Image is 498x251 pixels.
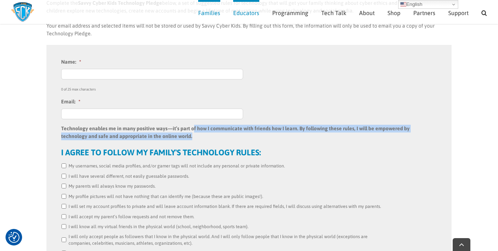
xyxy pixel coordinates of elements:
[61,148,261,157] strong: I AGREE TO FOLLOW MY FAMILY'S TECHNOLOGY RULES:
[46,22,452,38] p: Your email address and selected items will not be stored or used by Savvy Cyber Kids. By filling ...
[69,163,285,169] label: My usernames, social media profiles, and/or gamer tags will not include any personal or private i...
[8,232,20,243] button: Consent Preferences
[413,10,435,16] span: Partners
[198,10,220,16] span: Families
[11,2,34,22] img: Savvy Cyber Kids Logo
[69,203,381,210] label: I will set my account profiles to private and will leave account information blank. If there are ...
[61,81,401,92] div: 0 of 25 max characters
[61,59,81,65] label: Name:
[387,10,400,16] span: Shop
[69,193,263,200] label: My profile pictures will not have nothing that can identify me (because these are public images!).
[61,125,410,139] strong: Technology enables me in many positive ways—it’s part of how I communicate with friends how I lea...
[8,232,20,243] img: Revisit consent button
[69,223,248,230] label: I will know all my virtual friends in the physical world (school, neighborhood, sports team).
[69,233,388,247] label: I will only accept people as followers that I know in the physical world. And I will only follow ...
[69,173,189,180] label: I will have several different, not easily guessable passwords.
[233,10,259,16] span: Educators
[61,98,80,105] label: Email:
[400,1,406,7] img: en
[321,10,346,16] span: Tech Talk
[69,213,194,220] label: I will accept my parent’s follow requests and not remove them.
[359,10,375,16] span: About
[69,183,155,190] label: My parents will always know my passwords.
[448,10,469,16] span: Support
[272,10,308,16] span: Programming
